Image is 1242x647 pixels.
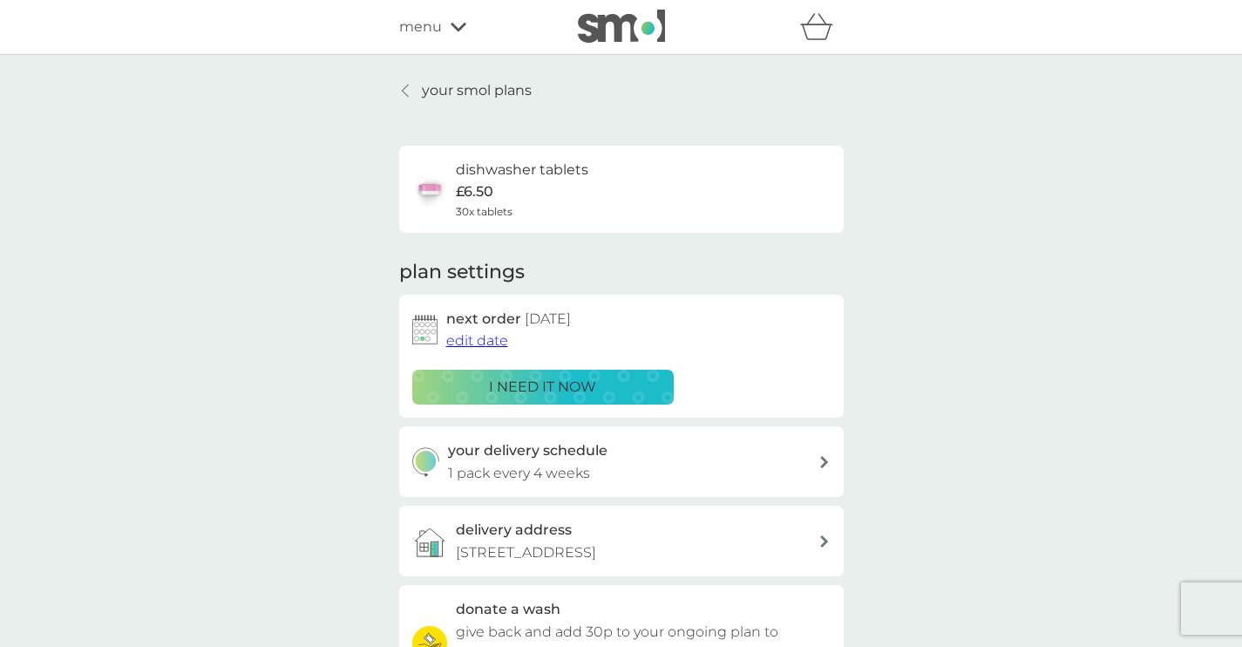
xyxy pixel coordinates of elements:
p: i need it now [489,376,596,398]
a: delivery address[STREET_ADDRESS] [399,506,844,576]
p: 1 pack every 4 weeks [448,462,590,485]
button: your delivery schedule1 pack every 4 weeks [399,426,844,497]
span: menu [399,16,442,38]
h3: your delivery schedule [448,439,607,462]
h6: dishwasher tablets [456,159,588,181]
div: basket [800,10,844,44]
p: [STREET_ADDRESS] [456,541,596,564]
p: £6.50 [456,180,493,203]
a: your smol plans [399,79,532,102]
h2: plan settings [399,259,525,286]
h3: donate a wash [456,598,560,621]
h2: next order [446,308,571,330]
button: i need it now [412,370,674,405]
span: 30x tablets [456,203,512,220]
img: smol [578,10,665,43]
img: dishwasher tablets [412,172,447,207]
button: edit date [446,330,508,352]
p: your smol plans [422,79,532,102]
span: edit date [446,332,508,349]
span: [DATE] [525,310,571,327]
h3: delivery address [456,519,572,541]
